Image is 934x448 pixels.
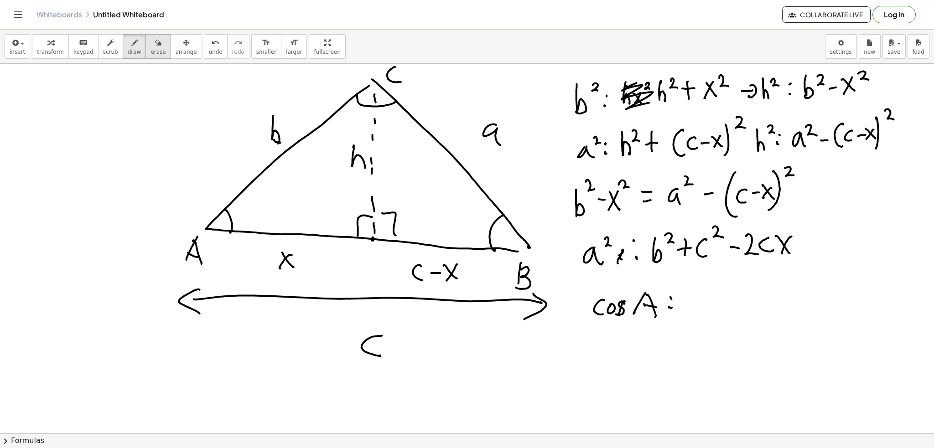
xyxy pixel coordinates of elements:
span: transform [37,49,64,55]
button: settings [825,34,857,59]
button: arrange [171,34,202,59]
span: smaller [256,49,276,55]
button: transform [32,34,69,59]
button: insert [5,34,30,59]
span: scrub [103,49,118,55]
i: format_size [262,37,270,48]
i: redo [234,37,243,48]
button: Log in [872,6,916,23]
span: keypad [73,49,93,55]
button: undoundo [204,34,228,59]
button: scrub [98,34,123,59]
button: fullscreen [309,34,345,59]
span: draw [128,49,141,55]
span: undo [209,49,223,55]
span: larger [286,49,302,55]
button: save [882,34,906,59]
button: format_sizelarger [281,34,307,59]
i: undo [211,37,220,48]
button: new [859,34,881,59]
button: keyboardkeypad [68,34,99,59]
span: erase [150,49,166,55]
i: keyboard [79,37,88,48]
button: Collaborate Live [782,6,871,23]
span: settings [830,49,852,55]
button: format_sizesmaller [251,34,281,59]
button: load [908,34,929,59]
span: load [913,49,924,55]
span: new [864,49,875,55]
a: Whiteboards [36,10,82,19]
span: save [887,49,900,55]
button: erase [145,34,171,59]
span: arrange [176,49,197,55]
span: insert [10,49,25,55]
span: Collaborate Live [790,10,863,19]
span: fullscreen [314,49,340,55]
button: draw [123,34,146,59]
button: redoredo [227,34,249,59]
button: Toggle navigation [11,7,26,22]
i: format_size [290,37,298,48]
span: redo [232,49,244,55]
